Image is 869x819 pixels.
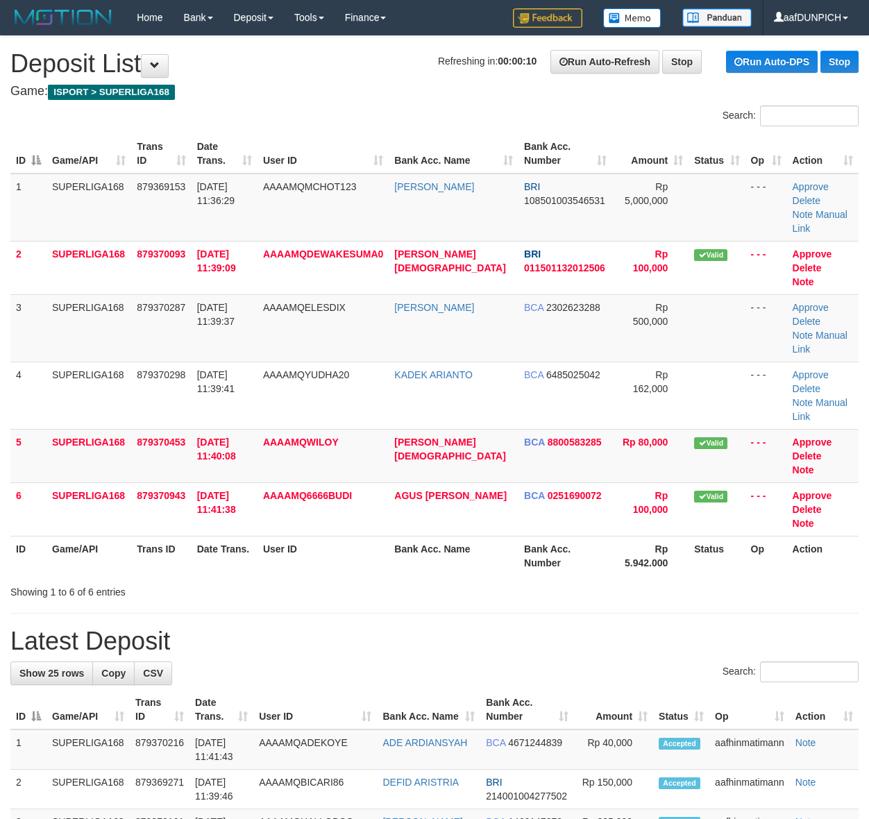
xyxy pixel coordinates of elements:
[518,134,612,174] th: Bank Acc. Number: activate to sort column ascending
[793,181,829,192] a: Approve
[745,241,787,294] td: - - -
[793,262,822,273] a: Delete
[131,536,191,575] th: Trans ID
[524,195,605,206] span: Copy 108501003546531 to clipboard
[47,482,131,536] td: SUPERLIGA168
[633,369,668,394] span: Rp 162,000
[10,770,47,809] td: 2
[612,134,689,174] th: Amount: activate to sort column ascending
[10,241,47,294] td: 2
[382,737,467,748] a: ADE ARDIANSYAH
[524,437,545,448] span: BCA
[197,181,235,206] span: [DATE] 11:36:29
[10,134,47,174] th: ID: activate to sort column descending
[726,51,818,73] a: Run Auto-DPS
[574,770,653,809] td: Rp 150,000
[263,369,349,380] span: AAAAMQYUDHA20
[793,504,822,515] a: Delete
[745,134,787,174] th: Op: activate to sort column ascending
[101,668,126,679] span: Copy
[689,134,745,174] th: Status: activate to sort column ascending
[745,536,787,575] th: Op
[793,330,847,355] a: Manual Link
[377,690,480,729] th: Bank Acc. Name: activate to sort column ascending
[709,690,790,729] th: Op: activate to sort column ascending
[518,536,612,575] th: Bank Acc. Number
[793,490,832,501] a: Approve
[263,490,352,501] span: AAAAMQ6666BUDI
[137,248,185,260] span: 879370093
[47,241,131,294] td: SUPERLIGA168
[394,181,474,192] a: [PERSON_NAME]
[498,56,537,67] strong: 00:00:10
[723,661,859,682] label: Search:
[130,729,189,770] td: 879370216
[47,690,130,729] th: Game/API: activate to sort column ascending
[486,791,567,802] span: Copy 214001004277502 to clipboard
[382,777,459,788] a: DEFID ARISTRIA
[524,302,543,313] span: BCA
[10,294,47,362] td: 3
[47,429,131,482] td: SUPERLIGA168
[793,195,820,206] a: Delete
[625,181,668,206] span: Rp 5,000,000
[137,181,185,192] span: 879369153
[612,536,689,575] th: Rp 5.942.000
[524,248,541,260] span: BRI
[694,249,727,261] span: Valid transaction
[130,690,189,729] th: Trans ID: activate to sort column ascending
[793,397,813,408] a: Note
[550,50,659,74] a: Run Auto-Refresh
[548,437,602,448] span: Copy 8800583285 to clipboard
[10,627,859,655] h1: Latest Deposit
[394,369,473,380] a: KADEK ARIANTO
[709,770,790,809] td: aafhinmatimann
[48,85,175,100] span: ISPORT > SUPERLIGA168
[486,737,505,748] span: BCA
[10,482,47,536] td: 6
[10,362,47,429] td: 4
[508,737,562,748] span: Copy 4671244839 to clipboard
[793,437,832,448] a: Approve
[603,8,661,28] img: Button%20Memo.svg
[480,690,574,729] th: Bank Acc. Number: activate to sort column ascending
[524,490,545,501] span: BCA
[793,397,847,422] a: Manual Link
[623,437,668,448] span: Rp 80,000
[760,661,859,682] input: Search:
[793,209,847,234] a: Manual Link
[47,294,131,362] td: SUPERLIGA168
[253,729,377,770] td: AAAAMQADEKOYE
[793,518,814,529] a: Note
[633,248,668,273] span: Rp 100,000
[10,7,116,28] img: MOTION_logo.png
[131,134,191,174] th: Trans ID: activate to sort column ascending
[197,490,236,515] span: [DATE] 11:41:38
[389,134,518,174] th: Bank Acc. Name: activate to sort column ascending
[263,437,339,448] span: AAAAMQWILOY
[10,661,93,685] a: Show 25 rows
[633,302,668,327] span: Rp 500,000
[793,276,814,287] a: Note
[263,248,383,260] span: AAAAMQDEWAKESUMA0
[793,330,813,341] a: Note
[546,369,600,380] span: Copy 6485025042 to clipboard
[10,85,859,99] h4: Game:
[793,450,822,462] a: Delete
[19,668,84,679] span: Show 25 rows
[793,209,813,220] a: Note
[92,661,135,685] a: Copy
[253,690,377,729] th: User ID: activate to sort column ascending
[723,105,859,126] label: Search:
[689,536,745,575] th: Status
[10,729,47,770] td: 1
[820,51,859,73] a: Stop
[197,302,235,327] span: [DATE] 11:39:37
[745,362,787,429] td: - - -
[197,248,236,273] span: [DATE] 11:39:09
[47,174,131,242] td: SUPERLIGA168
[134,661,172,685] a: CSV
[760,105,859,126] input: Search:
[189,729,253,770] td: [DATE] 11:41:43
[258,134,389,174] th: User ID: activate to sort column ascending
